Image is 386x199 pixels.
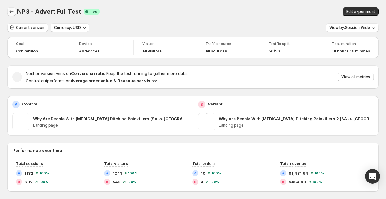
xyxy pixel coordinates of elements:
[200,102,203,107] h2: B
[113,170,122,176] span: 1041
[26,71,188,76] span: Neither version wins on . Keep the test running to gather more data.
[201,170,205,176] span: 10
[205,49,227,54] h4: All sources
[7,23,48,32] button: Current version
[332,41,370,46] span: Test duration
[212,171,221,175] span: 100 %
[210,180,219,184] span: 100 %
[127,180,137,184] span: 100 %
[269,41,314,54] a: Traffic split50/50
[332,41,370,54] a: Test duration18 hours 46 minutes
[24,179,33,185] span: 602
[346,9,375,14] span: Edit experiment
[142,41,188,46] span: Visitor
[18,171,20,175] h2: A
[113,179,121,185] span: 542
[338,73,374,81] button: View all metrics
[312,180,322,184] span: 100 %
[194,171,197,175] h2: A
[118,78,157,83] strong: Revenue per visitor
[54,25,81,30] span: Currency: USD
[113,78,116,83] strong: &
[128,171,138,175] span: 100 %
[22,101,37,107] p: Control
[198,113,215,130] img: Why Are People With Neck Pain Ditching Painkillers 2 (SA -> PA)
[332,49,370,54] span: 18 hours 46 minutes
[280,161,306,166] span: Total revenue
[205,41,251,54] a: Traffic sourceAll sources
[208,101,223,107] p: Variant
[16,41,62,54] a: GoalConversion
[79,41,125,46] span: Device
[33,123,188,128] p: Landing page
[79,49,99,54] h4: All devices
[26,78,158,83] span: Control outperforms on .
[343,7,379,16] button: Edit experiment
[39,171,49,175] span: 100 %
[71,78,112,83] strong: Average order value
[71,71,104,76] strong: Conversion rate
[201,179,204,185] span: 4
[17,8,81,15] span: NP3 - Advert Full Test
[314,171,324,175] span: 100 %
[365,168,374,177] button: Expand chart
[106,171,108,175] h2: A
[326,23,379,32] button: View by:Session Wide
[329,25,370,30] span: View by: Session Wide
[15,102,17,107] h2: A
[33,116,188,122] p: Why Are People With [MEDICAL_DATA] Ditching Painkillers (SA -> [GEOGRAPHIC_DATA])
[282,180,284,184] h2: B
[205,41,251,46] span: Traffic source
[39,180,49,184] span: 100 %
[289,179,306,185] span: $454.98
[194,180,197,184] h2: B
[90,9,97,14] span: Live
[104,161,128,166] span: Total visitors
[269,41,314,46] span: Traffic split
[16,41,62,46] span: Goal
[289,170,308,176] span: $1,431.64
[79,41,125,54] a: DeviceAll devices
[24,170,33,176] span: 1132
[16,49,38,54] span: Conversion
[18,180,20,184] h2: B
[16,74,18,80] h2: -
[219,123,374,128] p: Landing page
[365,169,380,184] div: Open Intercom Messenger
[269,49,280,54] span: 50/50
[12,147,374,154] h2: Performance over time
[341,75,370,79] span: View all metrics
[192,161,215,166] span: Total orders
[106,180,108,184] h2: B
[282,171,284,175] h2: A
[7,7,16,16] button: Back
[219,116,374,122] p: Why Are People With [MEDICAL_DATA] Ditching Painkillers 2 (SA -> [GEOGRAPHIC_DATA])
[51,23,89,32] button: Currency: USD
[142,49,162,54] h4: All visitors
[12,113,29,130] img: Why Are People With Neck Pain Ditching Painkillers (SA -> PA)
[16,161,43,166] span: Total sessions
[16,25,44,30] span: Current version
[142,41,188,54] a: VisitorAll visitors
